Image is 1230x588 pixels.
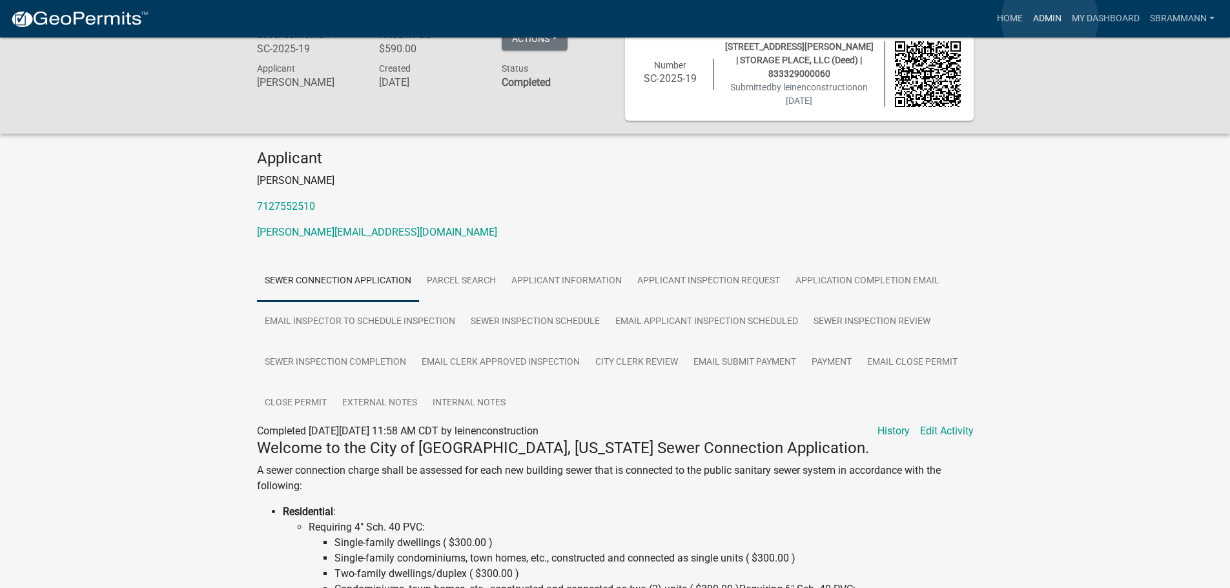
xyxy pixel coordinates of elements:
a: [PERSON_NAME][EMAIL_ADDRESS][DOMAIN_NAME] [257,226,497,238]
span: [STREET_ADDRESS][PERSON_NAME] | STORAGE PLACE, LLC (Deed) | 833329000060 [725,41,874,79]
span: Completed [DATE][DATE] 11:58 AM CDT by leinenconstruction [257,425,538,437]
span: Submitted on [DATE] [730,82,868,106]
h6: [PERSON_NAME] [257,76,360,88]
p: A sewer connection charge shall be assessed for each new building sewer that is connected to the ... [257,463,974,494]
h4: Welcome to the City of [GEOGRAPHIC_DATA], [US_STATE] Sewer Connection Application. [257,439,974,458]
span: Created [379,63,411,74]
span: by leinenconstruction [772,82,857,92]
a: Payment [804,342,859,383]
a: Close Permit [257,383,334,424]
a: Application completion Email [788,261,947,302]
a: Email Close Permit [859,342,965,383]
a: External Notes [334,383,425,424]
span: Number [654,60,686,70]
a: Internal Notes [425,383,513,424]
a: Email Applicant Inspection Scheduled [608,301,806,343]
a: City Clerk Review [588,342,686,383]
a: Home [992,6,1028,31]
p: [PERSON_NAME] [257,173,974,188]
span: Applicant [257,63,295,74]
a: Applicant Inspection Request [630,261,788,302]
a: 7127552510 [257,200,315,212]
a: Parcel search [419,261,504,302]
a: Email Inspector to Schedule Inspection [257,301,463,343]
a: Applicant Information [504,261,630,302]
a: Sewer Inspection Schedule [463,301,608,343]
a: Sewer Inspection Review [806,301,938,343]
a: Sewer Connection Application [257,261,419,302]
strong: Residential [283,505,333,518]
h4: Applicant [257,149,974,168]
h6: $590.00 [379,43,482,55]
li: Single-family dwellings ( $300.00 ) [334,535,974,551]
span: Status [502,63,528,74]
img: QR code [895,41,961,107]
li: Single-family condominiums, town homes, etc., constructed and connected as single units ( $300.00 ) [334,551,974,566]
h6: [DATE] [379,76,482,88]
li: Two-family dwellings/duplex ( $300.00 ) [334,566,974,582]
h6: SC-2025-19 [257,43,360,55]
a: SBrammann [1145,6,1220,31]
strong: Completed [502,76,551,88]
a: Admin [1028,6,1067,31]
a: Sewer Inspection Completion [257,342,414,383]
a: My Dashboard [1067,6,1145,31]
a: History [877,423,910,439]
a: Edit Activity [920,423,974,439]
h6: SC-2025-19 [638,72,704,85]
button: Actions [502,27,568,50]
a: Email Clerk Approved Inspection [414,342,588,383]
a: Email Submit Payment [686,342,804,383]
